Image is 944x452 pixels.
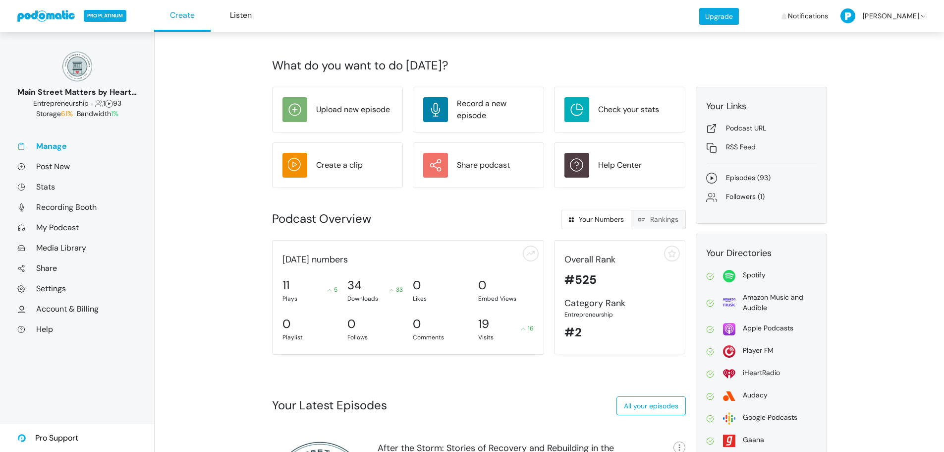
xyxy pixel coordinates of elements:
a: Followers (1) [706,192,817,202]
div: Podcast Overview [272,210,474,228]
a: Pro Support [17,424,78,452]
div: 0 [413,276,421,294]
div: Plays [282,294,338,303]
div: 11 [282,276,289,294]
div: Player FM [743,345,774,356]
div: iHeartRadio [743,368,780,378]
div: Amazon Music and Audible [743,292,817,313]
a: Help [17,324,137,334]
a: Rankings [631,210,686,229]
div: Entrepreneurship [564,310,675,319]
div: Check your stats [598,104,659,116]
a: Media Library [17,243,137,253]
span: Followers [95,99,103,108]
div: Spotify [743,270,766,280]
a: [PERSON_NAME] [840,1,927,31]
img: i_heart_radio-0fea502c98f50158959bea423c94b18391c60ffcc3494be34c3ccd60b54f1ade.svg [723,368,735,380]
div: What do you want to do [DATE]? [272,57,827,74]
a: All your episodes [616,396,686,415]
div: 0 [347,315,355,333]
a: Audacy [706,390,817,402]
img: audacy-5d0199fadc8dc77acc7c395e9e27ef384d0cbdead77bf92d3603ebf283057071.svg [723,390,735,402]
a: iHeartRadio [706,368,817,380]
span: Notifications [788,1,828,31]
div: Audacy [743,390,768,400]
a: Share podcast [423,153,534,178]
div: 33 [389,285,403,294]
div: Share podcast [457,159,510,171]
a: Manage [17,141,137,151]
div: Likes [413,294,468,303]
div: Record a new episode [457,98,534,122]
img: 150x150_17130234.png [62,52,92,81]
a: Recording Booth [17,202,137,212]
a: Post New [17,161,137,172]
a: Account & Billing [17,304,137,314]
span: PRO PLATINUM [84,10,126,22]
div: Apple Podcasts [743,323,793,333]
div: Playlist [282,333,338,342]
a: Settings [17,283,137,294]
div: 19 [478,315,489,333]
img: gaana-acdc428d6f3a8bcf3dfc61bc87d1a5ed65c1dda5025f5609f03e44ab3dd96560.svg [723,435,735,447]
span: Bandwidth [77,109,118,118]
div: Visits [478,333,534,342]
div: #2 [564,323,675,341]
a: My Podcast [17,222,137,233]
div: 0 [478,276,486,294]
span: Episodes [105,99,113,108]
div: 0 [282,315,290,333]
a: Episodes (93) [706,173,817,184]
a: Create a clip [282,153,393,178]
div: Help Center [598,159,642,171]
div: 16 [521,324,534,333]
div: Your Latest Episodes [272,396,387,414]
a: Podcast URL [706,123,817,134]
div: Gaana [743,435,764,445]
a: Google Podcasts [706,412,817,425]
a: Gaana [706,435,817,447]
div: 0 [413,315,421,333]
div: Comments [413,333,468,342]
a: RSS Feed [706,142,817,153]
a: Help Center [564,153,675,178]
a: Share [17,263,137,273]
div: Embed Views [478,294,534,303]
a: Create [154,0,211,32]
a: Upgrade [699,8,739,25]
div: 5 [328,285,337,294]
span: 61% [61,109,73,118]
span: Business: Entrepreneurship [33,99,89,108]
img: amazon-69639c57110a651e716f65801135d36e6b1b779905beb0b1c95e1d99d62ebab9.svg [723,296,735,309]
div: [DATE] numbers [278,253,539,266]
img: spotify-814d7a4412f2fa8a87278c8d4c03771221523d6a641bdc26ea993aaf80ac4ffe.svg [723,270,735,282]
img: google-2dbf3626bd965f54f93204bbf7eeb1470465527e396fa5b4ad72d911f40d0c40.svg [723,412,735,425]
a: Record a new episode [423,97,534,122]
a: Player FM [706,345,817,358]
div: Overall Rank [564,253,675,266]
a: Stats [17,182,137,192]
div: Google Podcasts [743,412,797,423]
span: [PERSON_NAME] [863,1,919,31]
a: Upload new episode [282,97,393,122]
div: Your Directories [706,247,817,260]
div: Downloads [347,294,403,303]
img: P-50-ab8a3cff1f42e3edaa744736fdbd136011fc75d0d07c0e6946c3d5a70d29199b.png [840,8,855,23]
span: 1% [111,109,118,118]
div: Category Rank [564,297,675,310]
a: Apple Podcasts [706,323,817,335]
div: Main Street Matters by Heart on [GEOGRAPHIC_DATA] [17,86,137,98]
div: 1 93 [17,98,137,109]
img: player_fm-2f731f33b7a5920876a6a59fec1291611fade0905d687326e1933154b96d4679.svg [723,345,735,358]
div: Upload new episode [316,104,390,116]
a: Amazon Music and Audible [706,292,817,313]
div: 34 [347,276,362,294]
span: Storage [36,109,75,118]
a: Listen [213,0,269,32]
div: Follows [347,333,403,342]
div: Your Links [706,100,817,113]
a: Check your stats [564,97,675,122]
div: #525 [564,271,675,289]
a: Your Numbers [561,210,631,229]
a: Spotify [706,270,817,282]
